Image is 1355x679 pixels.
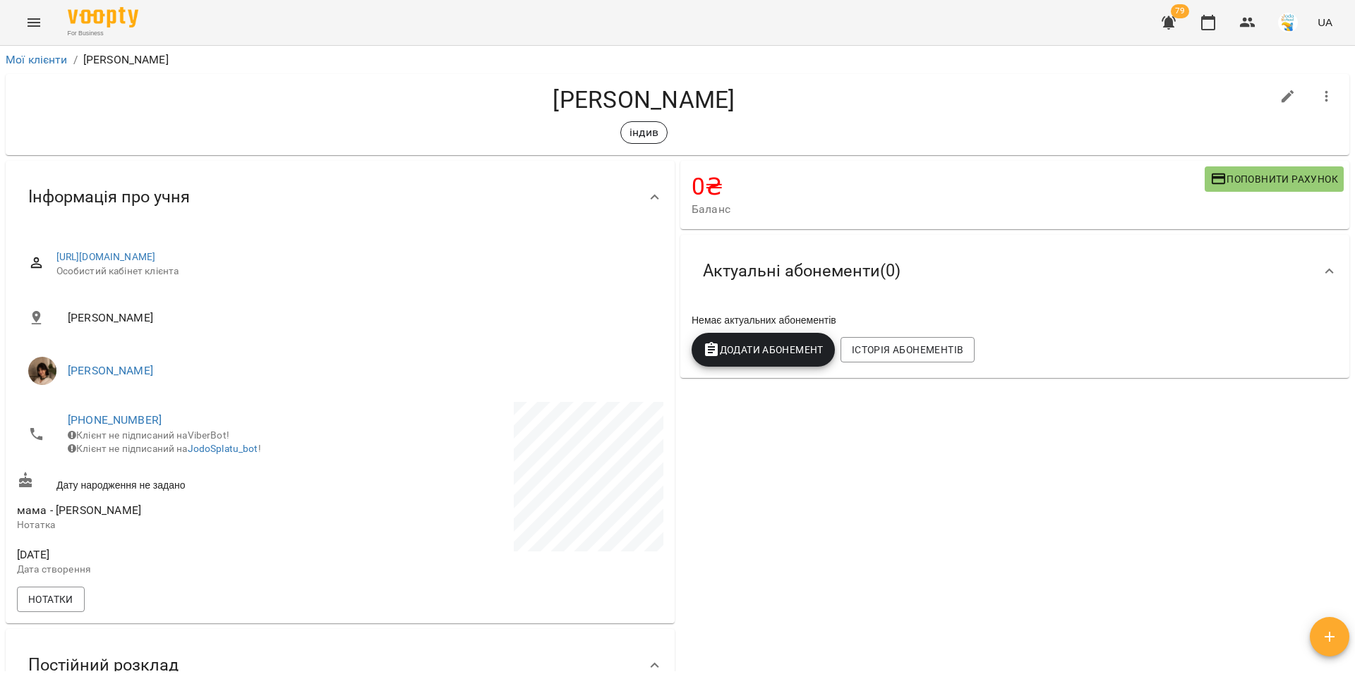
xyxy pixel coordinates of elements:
[6,51,1349,68] nav: breadcrumb
[56,251,156,262] a: [URL][DOMAIN_NAME]
[692,201,1205,218] span: Баланс
[703,341,824,358] span: Додати Абонемент
[17,563,337,577] p: Дата створення
[6,161,675,233] div: Інформація про учня
[68,429,229,441] span: Клієнт не підписаний на ViberBot!
[17,85,1271,114] h4: [PERSON_NAME]
[28,186,190,208] span: Інформація про учня
[83,51,169,68] p: [PERSON_NAME]
[68,364,153,377] a: [PERSON_NAME]
[56,264,652,279] span: Особистий кабінет клієнта
[841,337,975,362] button: Історія абонементів
[14,469,340,495] div: Дату народження не задано
[28,591,73,608] span: Нотатки
[28,654,179,676] span: Постійний розклад
[17,518,337,532] p: Нотатка
[68,29,138,38] span: For Business
[1278,13,1298,32] img: 38072b7c2e4bcea27148e267c0c485b2.jpg
[852,341,963,358] span: Історія абонементів
[6,53,68,66] a: Мої клієнти
[188,443,258,454] a: JodoSplatu_bot
[680,235,1349,307] div: Актуальні абонементи(0)
[68,310,652,326] span: [PERSON_NAME]
[692,172,1205,201] h4: 0 ₴
[1171,4,1189,18] span: 79
[73,51,78,68] li: /
[17,546,337,563] span: [DATE]
[17,503,141,517] span: мама - [PERSON_NAME]
[17,6,51,39] button: Menu
[1205,166,1344,192] button: Поповнити рахунок
[1210,171,1338,188] span: Поповнити рахунок
[28,357,56,385] img: Вікторія Пилипчук
[1312,9,1338,35] button: UA
[689,310,1341,330] div: Немає актуальних абонементів
[68,413,162,427] a: [PHONE_NUMBER]
[692,333,835,367] button: Додати Абонемент
[68,7,138,27] img: Voopty Logo
[703,260,901,282] span: Актуальні абонементи ( 0 )
[68,443,261,454] span: Клієнт не підписаний на !
[17,587,85,612] button: Нотатки
[1318,15,1332,30] span: UA
[630,124,658,141] p: індив
[620,121,668,144] div: індив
